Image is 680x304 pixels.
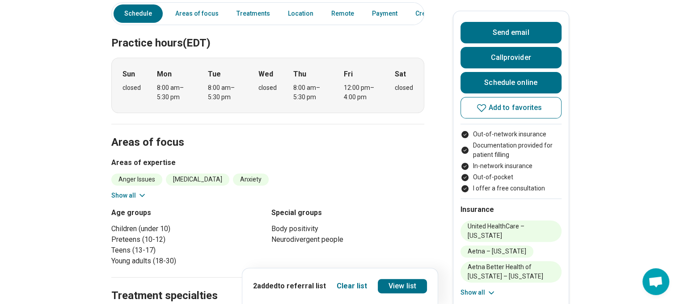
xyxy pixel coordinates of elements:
strong: Thu [293,69,306,80]
li: Children (under 10) [111,224,264,234]
li: United HealthCare – [US_STATE] [460,220,562,242]
p: 2 added [253,281,326,291]
a: Location [283,4,319,23]
li: Young adults (18-30) [111,256,264,266]
button: Clear list [337,281,367,291]
strong: Sat [395,69,406,80]
span: to referral list [278,282,326,290]
span: Add to favorites [489,104,542,111]
li: Anxiety [233,173,269,186]
li: I offer a free consultation [460,184,562,193]
h2: Practice hours (EDT) [111,14,424,51]
a: Schedule online [460,72,562,93]
li: Neurodivergent people [271,234,424,245]
div: When does the program meet? [111,58,424,113]
li: Preteens (10-12) [111,234,264,245]
a: Treatments [231,4,275,23]
div: 12:00 pm – 4:00 pm [344,83,378,102]
button: Callprovider [460,47,562,68]
ul: Payment options [460,130,562,193]
div: 8:00 am – 5:30 pm [293,83,328,102]
div: closed [122,83,141,93]
div: closed [395,83,413,93]
a: Credentials [410,4,455,23]
li: Aetna Better Health of [US_STATE] – [US_STATE] [460,261,562,283]
strong: Fri [344,69,353,80]
li: In-network insurance [460,161,562,171]
li: Teens (13-17) [111,245,264,256]
h2: Insurance [460,204,562,215]
div: closed [258,83,277,93]
li: Documentation provided for patient filling [460,141,562,160]
h3: Areas of expertise [111,157,424,168]
li: Body positivity [271,224,424,234]
button: Show all [460,288,496,297]
li: Anger Issues [111,173,162,186]
div: 8:00 am – 5:30 pm [157,83,191,102]
button: Send email [460,22,562,43]
li: Out-of-pocket [460,173,562,182]
strong: Wed [258,69,273,80]
h3: Age groups [111,207,264,218]
li: Aetna – [US_STATE] [460,245,533,258]
a: Schedule [114,4,163,23]
strong: Mon [157,69,172,80]
a: Remote [326,4,359,23]
button: Add to favorites [460,97,562,118]
li: [MEDICAL_DATA] [166,173,229,186]
h2: Areas of focus [111,114,424,150]
strong: Tue [208,69,221,80]
a: Areas of focus [170,4,224,23]
strong: Sun [122,69,135,80]
li: Out-of-network insurance [460,130,562,139]
a: Open chat [642,268,669,295]
a: View list [378,279,427,293]
button: Show all [111,191,147,200]
a: Payment [367,4,403,23]
h2: Treatment specialties [111,267,424,304]
h3: Special groups [271,207,424,218]
div: 8:00 am – 5:30 pm [208,83,242,102]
